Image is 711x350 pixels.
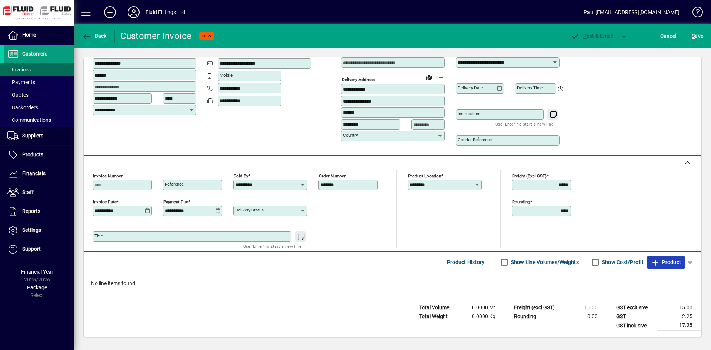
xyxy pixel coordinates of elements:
[80,29,109,43] button: Back
[408,173,441,179] mat-label: Product location
[657,312,701,321] td: 2.25
[612,321,657,330] td: GST inclusive
[657,321,701,330] td: 17.25
[415,312,460,321] td: Total Weight
[4,164,74,183] a: Financials
[510,259,579,266] label: Show Line Volumes/Weights
[570,33,613,39] span: ost & Email
[658,29,678,43] button: Cancel
[27,284,47,290] span: Package
[512,199,530,204] mat-label: Rounding
[22,32,36,38] span: Home
[22,51,47,57] span: Customers
[415,303,460,312] td: Total Volume
[22,189,34,195] span: Staff
[74,29,115,43] app-page-header-button: Back
[517,85,543,90] mat-label: Delivery time
[583,33,587,39] span: P
[510,303,562,312] td: Freight (excl GST)
[7,104,38,110] span: Backorders
[567,29,617,43] button: Post & Email
[647,256,685,269] button: Product
[84,272,701,295] div: No line items found
[447,256,485,268] span: Product History
[460,312,504,321] td: 0.0000 Kg
[7,92,29,98] span: Quotes
[458,85,483,90] mat-label: Delivery date
[22,151,43,157] span: Products
[4,202,74,221] a: Reports
[601,259,644,266] label: Show Cost/Profit
[444,256,488,269] button: Product History
[612,312,657,321] td: GST
[660,30,677,42] span: Cancel
[4,63,74,76] a: Invoices
[93,173,123,179] mat-label: Invoice number
[4,26,74,44] a: Home
[690,29,705,43] button: Save
[220,73,233,78] mat-label: Mobile
[4,183,74,202] a: Staff
[98,6,122,19] button: Add
[22,227,41,233] span: Settings
[165,181,184,187] mat-label: Reference
[235,207,264,213] mat-label: Delivery status
[22,133,43,139] span: Suppliers
[146,6,185,18] div: Fluid Fittings Ltd
[460,303,504,312] td: 0.0000 M³
[657,303,701,312] td: 15.00
[202,34,211,39] span: NEW
[234,173,248,179] mat-label: Sold by
[22,208,40,214] span: Reports
[243,242,301,250] mat-hint: Use 'Enter' to start a new line
[584,6,680,18] div: Paul [EMAIL_ADDRESS][DOMAIN_NAME]
[7,67,31,73] span: Invoices
[562,312,607,321] td: 0.00
[4,146,74,164] a: Products
[343,133,358,138] mat-label: Country
[4,114,74,126] a: Communications
[4,221,74,240] a: Settings
[163,199,188,204] mat-label: Payment due
[22,246,41,252] span: Support
[7,79,35,85] span: Payments
[4,101,74,114] a: Backorders
[458,137,492,142] mat-label: Courier Reference
[82,33,107,39] span: Back
[4,127,74,145] a: Suppliers
[21,269,53,275] span: Financial Year
[93,199,117,204] mat-label: Invoice date
[7,117,51,123] span: Communications
[4,89,74,101] a: Quotes
[120,30,192,42] div: Customer Invoice
[4,76,74,89] a: Payments
[512,173,547,179] mat-label: Freight (excl GST)
[458,111,480,116] mat-label: Instructions
[495,120,554,128] mat-hint: Use 'Enter' to start a new line
[94,233,103,239] mat-label: Title
[687,1,702,26] a: Knowledge Base
[435,71,447,83] button: Choose address
[22,170,46,176] span: Financials
[510,312,562,321] td: Rounding
[692,30,703,42] span: ave
[562,303,607,312] td: 15.00
[186,46,198,57] button: Copy to Delivery address
[612,303,657,312] td: GST exclusive
[692,33,695,39] span: S
[319,173,346,179] mat-label: Order number
[423,71,435,83] a: View on map
[122,6,146,19] button: Profile
[4,240,74,259] a: Support
[651,256,681,268] span: Product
